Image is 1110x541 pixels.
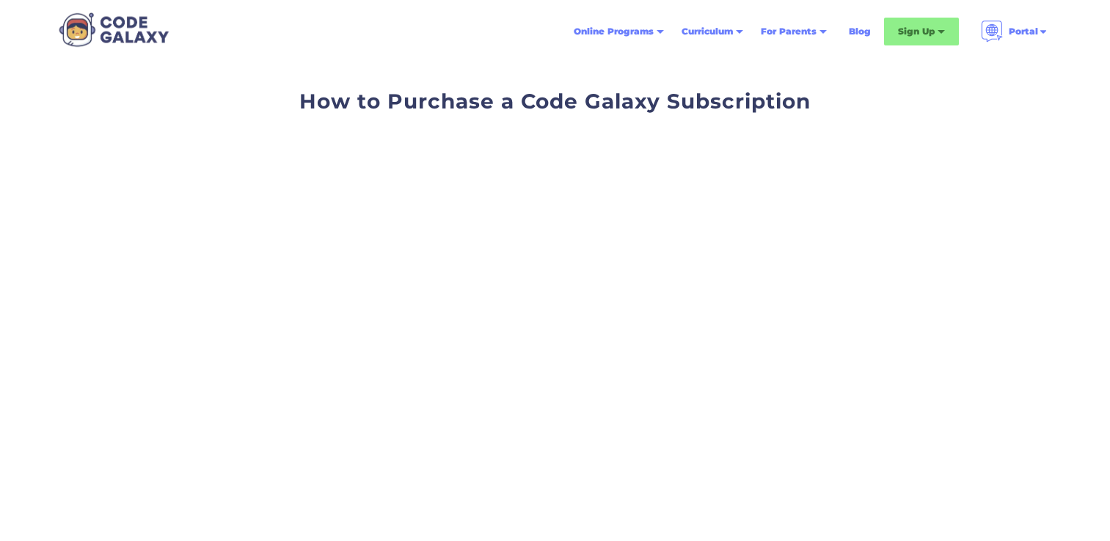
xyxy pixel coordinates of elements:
span: How to Purchase a Code Galaxy Subscription [299,89,811,114]
div: Curriculum [682,24,733,39]
a: Blog [840,18,880,45]
div: Portal [1009,24,1038,39]
div: Online Programs [574,24,654,39]
div: For Parents [761,24,817,39]
div: Sign Up [898,24,935,39]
